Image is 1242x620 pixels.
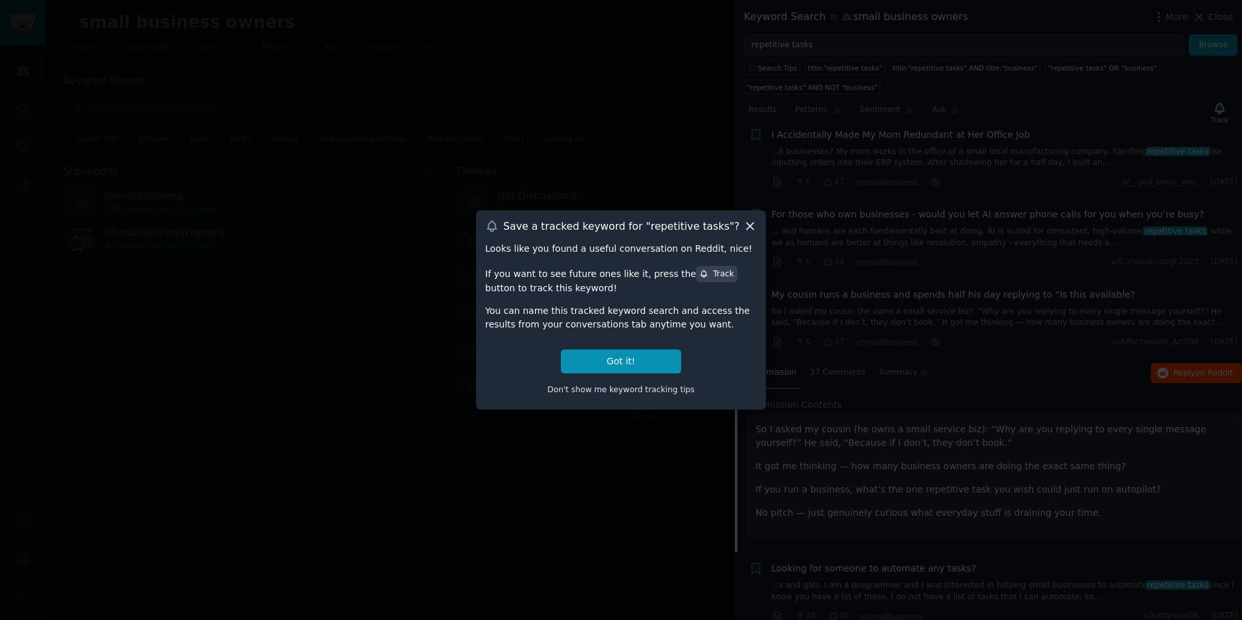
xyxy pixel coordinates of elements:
[485,265,757,294] div: If you want to see future ones like it, press the button to track this keyword!
[485,242,757,256] div: Looks like you found a useful conversation on Reddit, nice!
[561,349,681,373] button: Got it!
[699,269,734,280] div: Track
[503,219,739,233] h3: Save a tracked keyword for " repetitive tasks "?
[547,385,695,394] span: Don't show me keyword tracking tips
[485,304,757,331] div: You can name this tracked keyword search and access the results from your conversations tab anyti...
